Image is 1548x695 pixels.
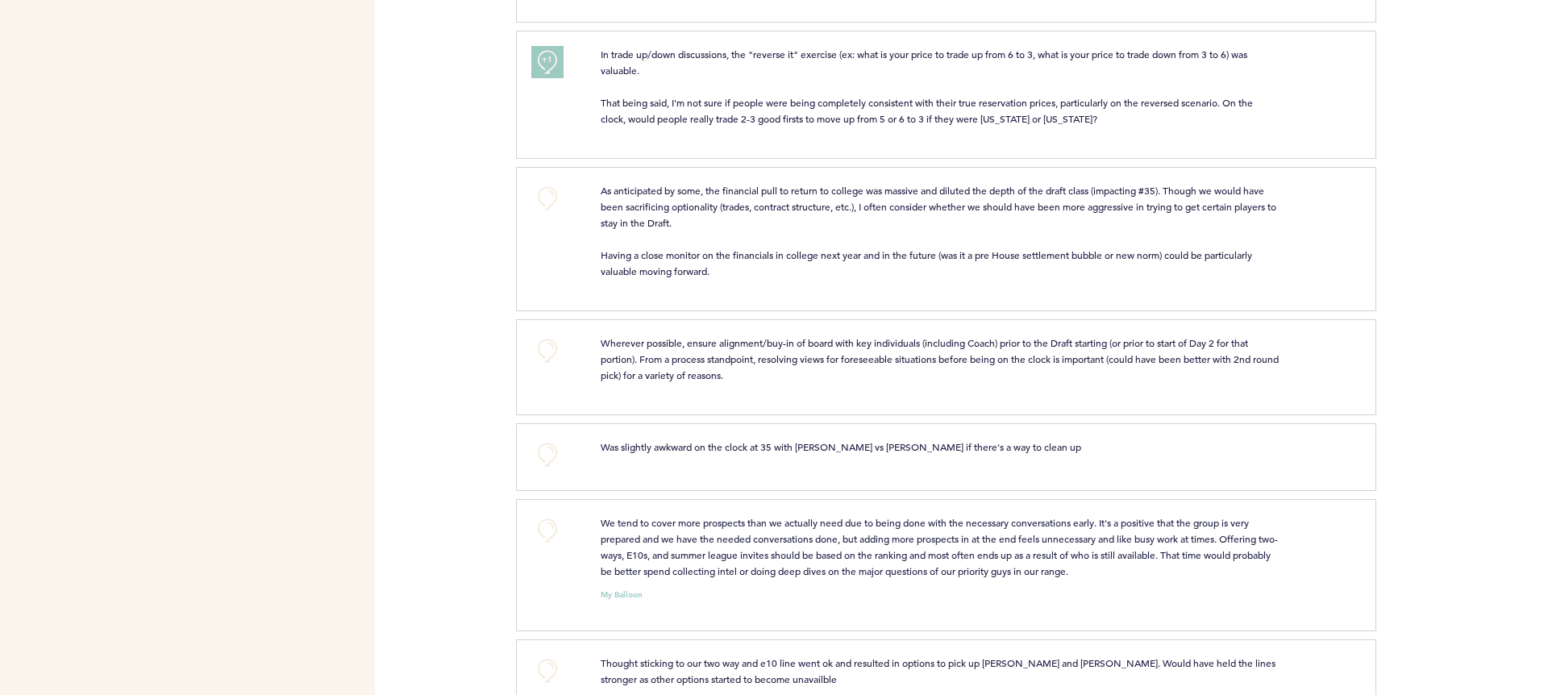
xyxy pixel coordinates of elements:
[601,516,1278,577] span: We tend to cover more prospects than we actually need due to being done with the necessary conver...
[601,440,1081,453] span: Was slightly awkward on the clock at 35 with [PERSON_NAME] vs [PERSON_NAME] if there's a way to c...
[601,48,1255,125] span: In trade up/down discussions, the "reverse it" exercise (ex: what is your price to trade up from ...
[601,591,643,599] small: My Balloon
[542,52,553,68] span: +1
[601,336,1281,381] span: Wherever possible, ensure alignment/buy-in of board with key individuals (including Coach) prior ...
[601,184,1279,277] span: As anticipated by some, the financial pull to return to college was massive and diluted the depth...
[601,656,1278,685] span: Thought sticking to our two way and e10 line went ok and resulted in options to pick up [PERSON_N...
[531,46,564,78] button: +1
